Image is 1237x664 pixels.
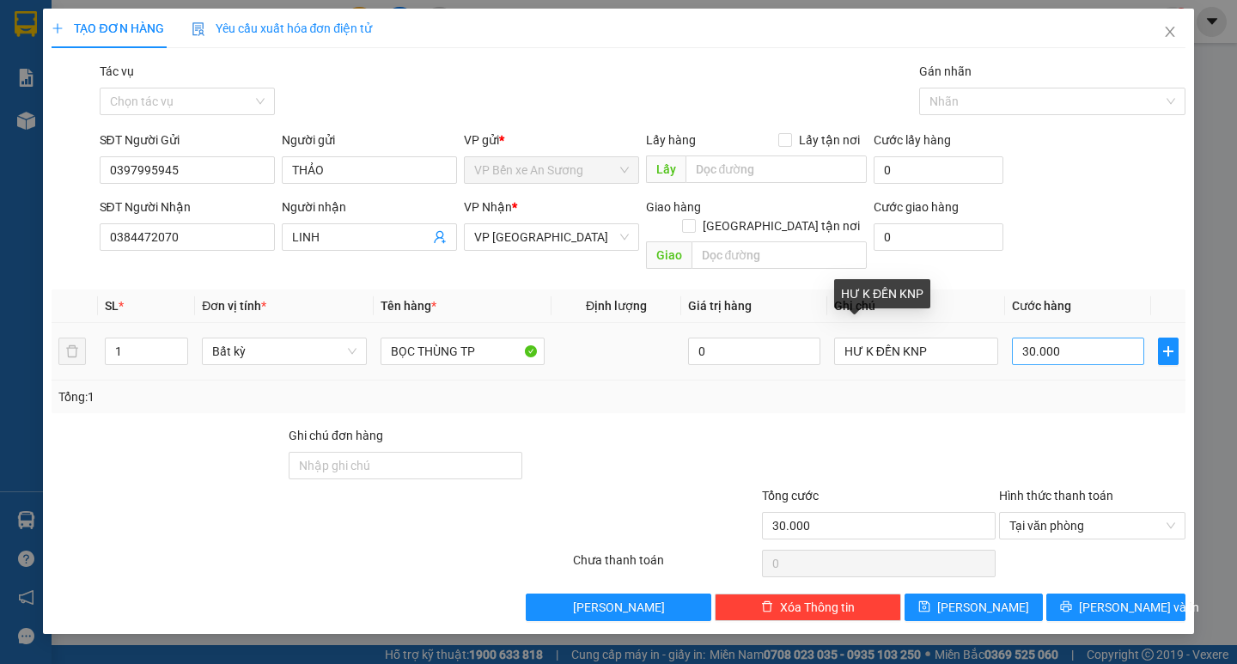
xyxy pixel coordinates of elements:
span: Cước hàng [1012,299,1071,313]
input: 0 [688,338,820,365]
span: Tổng cước [762,489,819,503]
label: Hình thức thanh toán [999,489,1113,503]
input: Ghi Chú [834,338,998,365]
span: save [918,600,930,614]
span: Hotline: 19001152 [136,76,210,87]
label: Cước giao hàng [874,200,959,214]
span: [PERSON_NAME] [573,598,665,617]
span: Lấy hàng [646,133,696,147]
span: In ngày: [5,125,105,135]
div: SĐT Người Gửi [100,131,275,149]
span: 06:23:15 [DATE] [38,125,105,135]
span: [PERSON_NAME] [937,598,1029,617]
span: TẠO ĐƠN HÀNG [52,21,163,35]
label: Cước lấy hàng [874,133,951,147]
input: Cước giao hàng [874,223,1003,251]
input: Cước lấy hàng [874,156,1003,184]
span: Giá trị hàng [688,299,752,313]
span: printer [1060,600,1072,614]
span: Yêu cầu xuất hóa đơn điện tử [192,21,373,35]
span: Giao hàng [646,200,701,214]
span: 01 Võ Văn Truyện, KP.1, Phường 2 [136,52,236,73]
span: delete [761,600,773,614]
button: save[PERSON_NAME] [905,594,1043,621]
strong: ĐỒNG PHƯỚC [136,9,235,24]
span: Đơn vị tính [202,299,266,313]
span: Lấy tận nơi [792,131,867,149]
div: HƯ K ĐỀN KNP [834,279,930,308]
div: Chưa thanh toán [571,551,761,581]
button: Close [1146,9,1194,57]
span: Giao [646,241,692,269]
img: logo [6,10,82,86]
span: SL [105,299,119,313]
img: icon [192,22,205,36]
div: SĐT Người Nhận [100,198,275,216]
button: delete [58,338,86,365]
span: VPAS1410250001 [86,109,180,122]
div: VP gửi [464,131,639,149]
span: VP Bến xe An Sương [474,157,629,183]
span: Lấy [646,155,686,183]
button: deleteXóa Thông tin [715,594,901,621]
span: plus [52,22,64,34]
div: Người nhận [282,198,457,216]
span: Tại văn phòng [1009,513,1175,539]
span: user-add [433,230,447,244]
span: [PERSON_NAME] và In [1079,598,1199,617]
label: Ghi chú đơn hàng [289,429,383,442]
div: Người gửi [282,131,457,149]
span: Bất kỳ [212,338,356,364]
span: Xóa Thông tin [780,598,855,617]
span: Định lượng [586,299,647,313]
th: Ghi chú [827,289,1005,323]
span: Tên hàng [381,299,436,313]
input: Dọc đường [692,241,867,269]
label: Tác vụ [100,64,134,78]
input: Ghi chú đơn hàng [289,452,522,479]
span: plus [1159,344,1178,358]
input: Dọc đường [686,155,867,183]
button: [PERSON_NAME] [526,594,712,621]
span: VP Nhận [464,200,512,214]
span: [PERSON_NAME]: [5,111,180,121]
span: close [1163,25,1177,39]
button: plus [1158,338,1179,365]
span: ----------------------------------------- [46,93,210,107]
div: Tổng: 1 [58,387,478,406]
span: Bến xe [GEOGRAPHIC_DATA] [136,27,231,49]
button: printer[PERSON_NAME] và In [1046,594,1185,621]
input: VD: Bàn, Ghế [381,338,545,365]
label: Gán nhãn [919,64,972,78]
span: VP Tây Ninh [474,224,629,250]
span: [GEOGRAPHIC_DATA] tận nơi [696,216,867,235]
